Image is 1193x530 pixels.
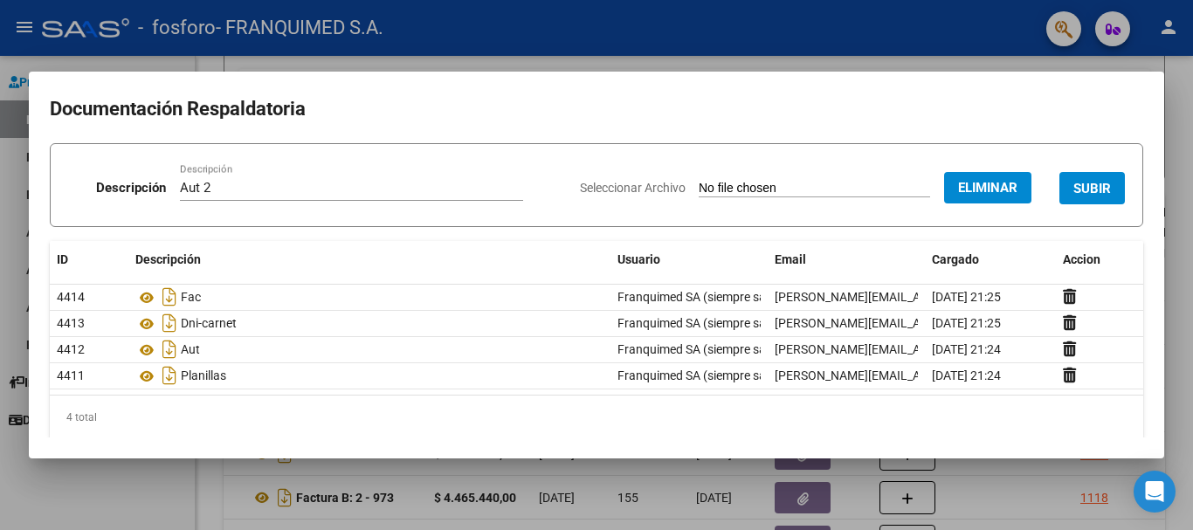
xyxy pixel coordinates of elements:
span: Franquimed SA (siempre salud y bienestar) - [617,290,855,304]
button: SUBIR [1059,172,1125,204]
span: Franquimed SA (siempre salud y bienestar) - [617,368,855,382]
p: Descripción [96,178,166,198]
span: 4411 [57,368,85,382]
datatable-header-cell: Email [768,241,925,279]
div: Fac [135,283,603,311]
span: [PERSON_NAME][EMAIL_ADDRESS][DOMAIN_NAME] [775,368,1062,382]
i: Descargar documento [158,335,181,363]
button: Eliminar [944,172,1031,203]
span: SUBIR [1073,181,1111,196]
i: Descargar documento [158,361,181,389]
div: Planillas [135,361,603,389]
span: Cargado [932,252,979,266]
span: Descripción [135,252,201,266]
i: Descargar documento [158,283,181,311]
span: 4412 [57,342,85,356]
span: Usuario [617,252,660,266]
datatable-header-cell: Descripción [128,241,610,279]
span: [DATE] 21:24 [932,342,1001,356]
span: ID [57,252,68,266]
datatable-header-cell: Accion [1056,241,1143,279]
datatable-header-cell: Cargado [925,241,1056,279]
span: [PERSON_NAME][EMAIL_ADDRESS][DOMAIN_NAME] [775,290,1062,304]
span: [PERSON_NAME][EMAIL_ADDRESS][DOMAIN_NAME] [775,316,1062,330]
span: [DATE] 21:25 [932,290,1001,304]
div: 4 total [50,396,1143,439]
span: Accion [1063,252,1100,266]
div: Dni-carnet [135,309,603,337]
span: [DATE] 21:25 [932,316,1001,330]
datatable-header-cell: ID [50,241,128,279]
span: Email [775,252,806,266]
span: [DATE] 21:24 [932,368,1001,382]
span: Seleccionar Archivo [580,181,686,195]
span: 4414 [57,290,85,304]
i: Descargar documento [158,309,181,337]
div: Open Intercom Messenger [1134,471,1176,513]
datatable-header-cell: Usuario [610,241,768,279]
span: 4413 [57,316,85,330]
span: Eliminar [958,180,1017,196]
span: Franquimed SA (siempre salud y bienestar) - [617,316,855,330]
span: [PERSON_NAME][EMAIL_ADDRESS][DOMAIN_NAME] [775,342,1062,356]
h2: Documentación Respaldatoria [50,93,1143,126]
span: Franquimed SA (siempre salud y bienestar) - [617,342,855,356]
div: Aut [135,335,603,363]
